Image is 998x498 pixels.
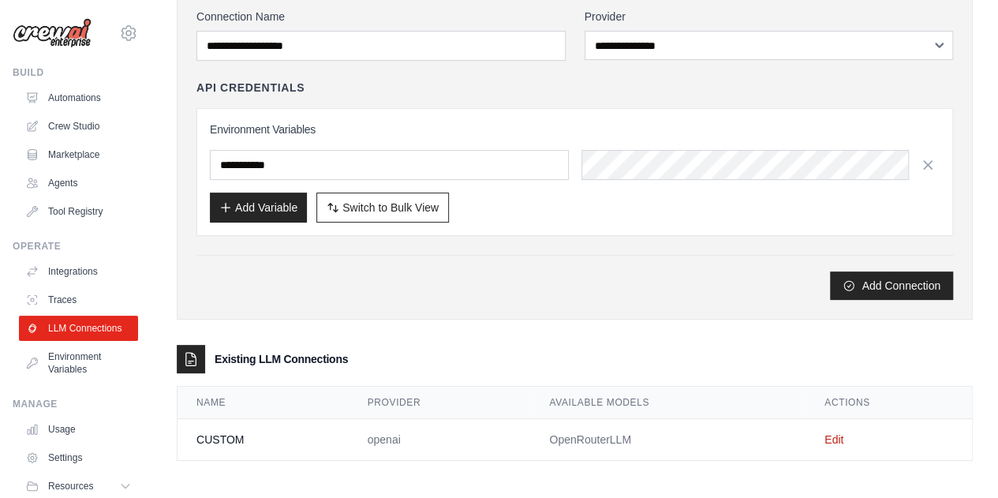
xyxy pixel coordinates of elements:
[19,199,138,224] a: Tool Registry
[178,419,349,461] td: CUSTOM
[210,193,307,223] button: Add Variable
[530,387,806,419] th: Available Models
[19,445,138,470] a: Settings
[349,387,531,419] th: Provider
[13,66,138,79] div: Build
[585,9,954,24] label: Provider
[13,240,138,253] div: Operate
[19,417,138,442] a: Usage
[19,287,138,313] a: Traces
[349,419,531,461] td: openai
[48,480,93,492] span: Resources
[830,271,953,300] button: Add Connection
[13,18,92,48] img: Logo
[19,114,138,139] a: Crew Studio
[806,387,972,419] th: Actions
[19,259,138,284] a: Integrations
[530,419,806,461] td: OpenRouterLLM
[196,9,566,24] label: Connection Name
[210,122,940,137] h3: Environment Variables
[178,387,349,419] th: Name
[196,80,305,95] h4: API Credentials
[19,344,138,382] a: Environment Variables
[19,142,138,167] a: Marketplace
[19,316,138,341] a: LLM Connections
[824,433,843,446] a: Edit
[342,200,439,215] span: Switch to Bulk View
[215,351,348,367] h3: Existing LLM Connections
[19,170,138,196] a: Agents
[13,398,138,410] div: Manage
[316,193,449,223] button: Switch to Bulk View
[19,85,138,110] a: Automations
